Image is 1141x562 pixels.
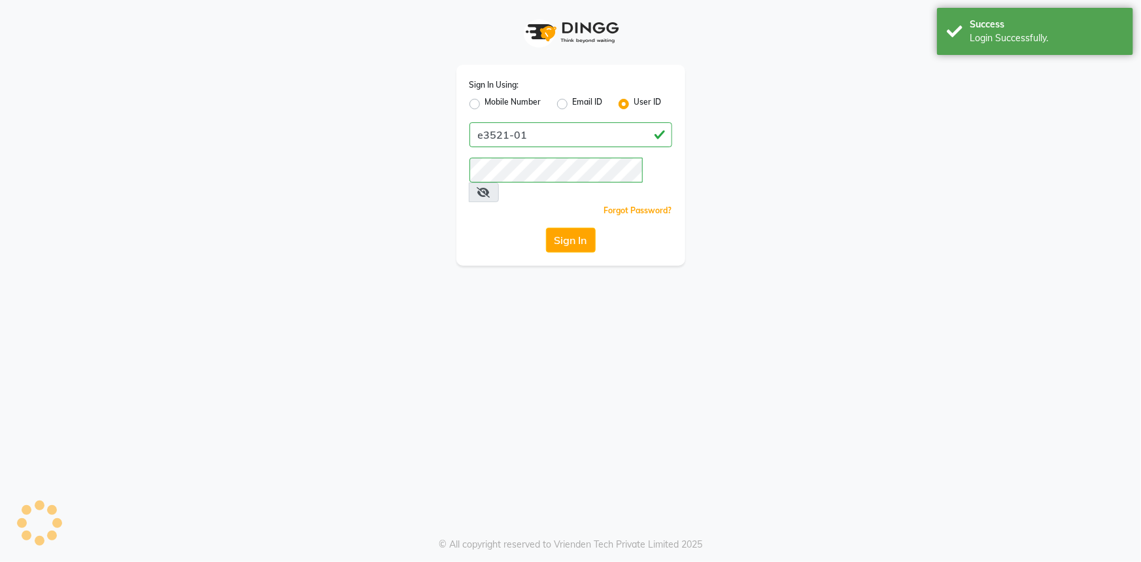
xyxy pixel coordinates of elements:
button: Sign In [546,228,596,253]
div: Login Successfully. [970,31,1123,45]
input: Username [469,158,643,183]
label: User ID [634,96,662,112]
div: Success [970,18,1123,31]
a: Forgot Password? [604,205,672,215]
label: Sign In Using: [469,79,519,91]
label: Mobile Number [485,96,541,112]
img: logo1.svg [519,13,623,52]
label: Email ID [573,96,603,112]
input: Username [469,122,672,147]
